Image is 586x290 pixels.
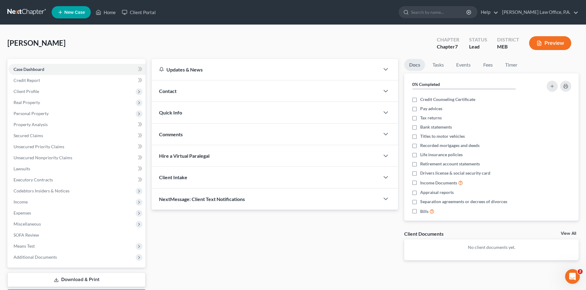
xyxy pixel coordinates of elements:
button: Preview [529,36,571,50]
span: Miscellaneous [14,221,41,226]
span: Bills [420,208,429,215]
div: MEB [497,43,519,50]
p: No client documents yet. [409,244,574,250]
div: Status [469,36,487,43]
span: Unsecured Priority Claims [14,144,64,149]
span: Codebtors Insiders & Notices [14,188,70,193]
span: Real Property [14,100,40,105]
div: Client Documents [404,230,444,237]
a: Home [93,7,119,18]
a: Download & Print [7,273,146,287]
span: Income Documents [420,180,457,186]
span: Property Analysis [14,122,48,127]
span: Executory Contracts [14,177,53,182]
a: Unsecured Priority Claims [9,141,146,152]
span: [PERSON_NAME] [7,38,66,47]
span: 7 [455,44,458,49]
span: New Case [64,10,85,15]
a: SOFA Review [9,230,146,241]
a: Help [478,7,498,18]
span: Tax returns [420,115,442,121]
a: Unsecured Nonpriority Claims [9,152,146,163]
span: Contact [159,88,177,94]
span: Means Test [14,243,35,249]
a: Case Dashboard [9,64,146,75]
span: Recorded mortgages and deeds [420,142,480,149]
span: Appraisal reports [420,189,454,195]
span: Retirement account statements [420,161,480,167]
a: Timer [500,59,522,71]
span: Client Profile [14,89,39,94]
span: Credit Counseling Certificate [420,96,475,102]
span: Client Intake [159,174,187,180]
span: Quick Info [159,110,182,115]
a: [PERSON_NAME] Law Office, P.A. [499,7,578,18]
span: Comments [159,131,183,137]
strong: 0% Completed [412,82,440,87]
span: SOFA Review [14,232,39,238]
span: Unsecured Nonpriority Claims [14,155,72,160]
a: Credit Report [9,75,146,86]
div: Chapter [437,43,459,50]
iframe: Intercom live chat [565,269,580,284]
span: Bank statements [420,124,452,130]
span: Additional Documents [14,254,57,260]
a: Docs [404,59,425,71]
span: Titles to motor vehicles [420,133,465,139]
a: Client Portal [119,7,159,18]
span: Secured Claims [14,133,43,138]
span: Hire a Virtual Paralegal [159,153,209,159]
span: Separation agreements or decrees of divorces [420,199,507,205]
span: Personal Property [14,111,49,116]
a: Lawsuits [9,163,146,174]
span: 2 [578,269,583,274]
div: Updates & News [159,66,372,73]
span: Life insurance policies [420,152,463,158]
span: Drivers license & social security card [420,170,490,176]
a: View All [561,231,576,236]
a: Tasks [428,59,449,71]
a: Events [451,59,476,71]
span: Expenses [14,210,31,215]
a: Fees [478,59,498,71]
div: Lead [469,43,487,50]
span: Income [14,199,28,204]
a: Executory Contracts [9,174,146,185]
span: NextMessage: Client Text Notifications [159,196,245,202]
span: Pay advices [420,106,442,112]
span: Credit Report [14,78,40,83]
span: Lawsuits [14,166,30,171]
a: Secured Claims [9,130,146,141]
span: Case Dashboard [14,67,44,72]
input: Search by name... [411,6,467,18]
a: Property Analysis [9,119,146,130]
div: District [497,36,519,43]
div: Chapter [437,36,459,43]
